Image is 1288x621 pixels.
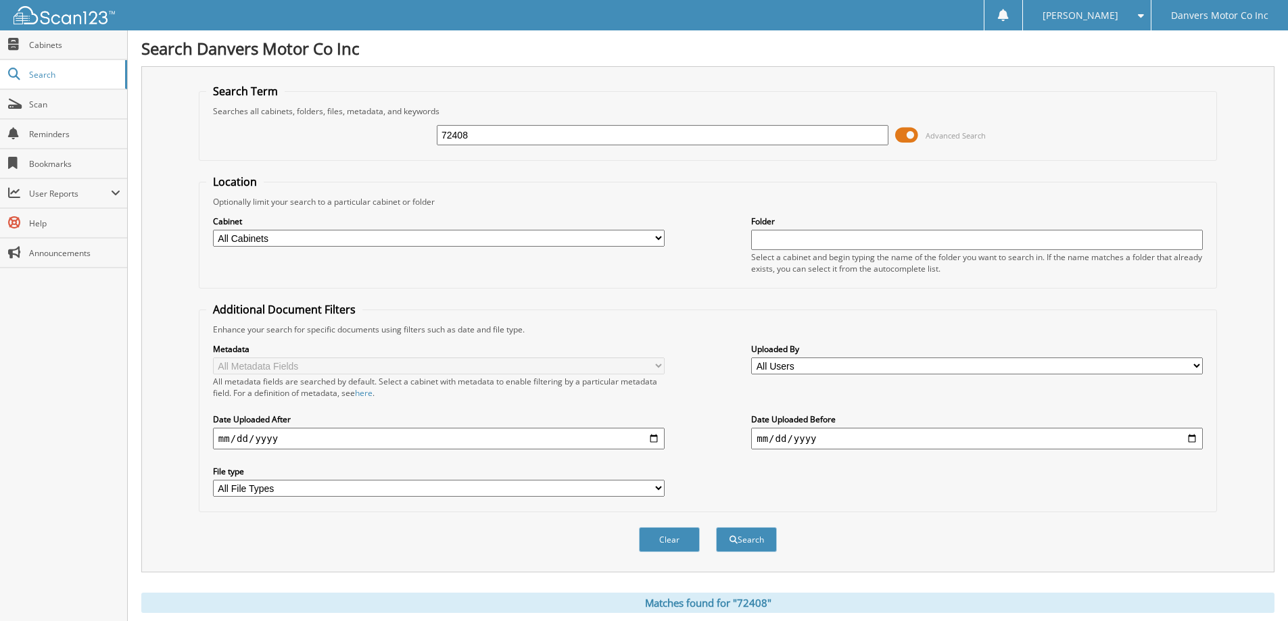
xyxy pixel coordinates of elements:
[926,130,986,141] span: Advanced Search
[1043,11,1118,20] span: [PERSON_NAME]
[141,37,1274,59] h1: Search Danvers Motor Co Inc
[751,414,1203,425] label: Date Uploaded Before
[751,428,1203,449] input: end
[751,216,1203,227] label: Folder
[29,247,120,259] span: Announcements
[29,39,120,51] span: Cabinets
[206,302,362,317] legend: Additional Document Filters
[29,188,111,199] span: User Reports
[213,343,665,355] label: Metadata
[213,216,665,227] label: Cabinet
[1171,11,1268,20] span: Danvers Motor Co Inc
[355,387,373,399] a: here
[751,251,1203,274] div: Select a cabinet and begin typing the name of the folder you want to search in. If the name match...
[206,105,1210,117] div: Searches all cabinets, folders, files, metadata, and keywords
[639,527,700,552] button: Clear
[213,376,665,399] div: All metadata fields are searched by default. Select a cabinet with metadata to enable filtering b...
[716,527,777,552] button: Search
[29,218,120,229] span: Help
[213,428,665,449] input: start
[213,466,665,477] label: File type
[29,158,120,170] span: Bookmarks
[14,6,115,24] img: scan123-logo-white.svg
[29,69,118,80] span: Search
[206,196,1210,207] div: Optionally limit your search to a particular cabinet or folder
[206,174,264,189] legend: Location
[206,84,285,99] legend: Search Term
[751,343,1203,355] label: Uploaded By
[29,99,120,110] span: Scan
[141,593,1274,613] div: Matches found for "72408"
[29,128,120,140] span: Reminders
[213,414,665,425] label: Date Uploaded After
[206,324,1210,335] div: Enhance your search for specific documents using filters such as date and file type.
